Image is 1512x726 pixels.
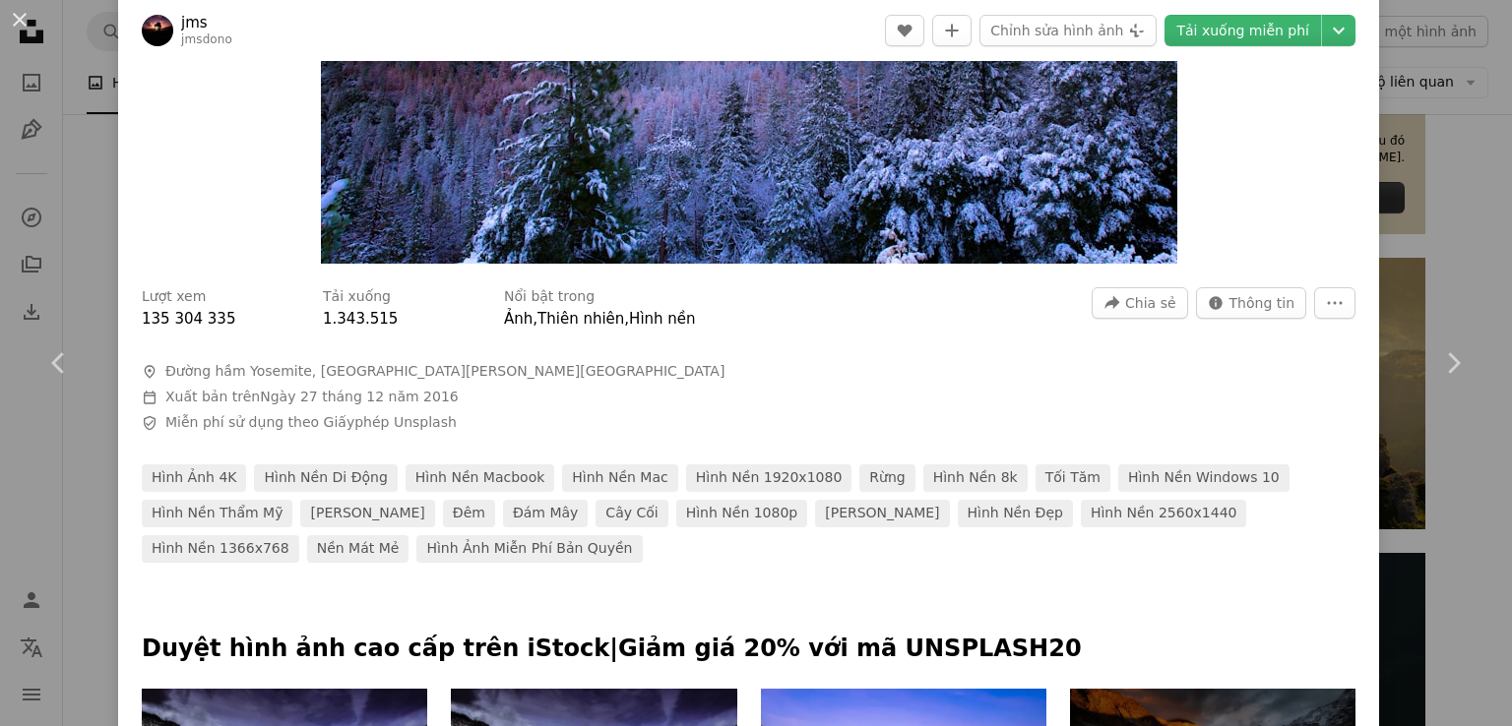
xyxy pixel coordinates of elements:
font: Duyệt hình ảnh cao cấp trên iStock [142,635,609,662]
a: [PERSON_NAME] [815,500,949,527]
font: | [609,635,618,662]
button: Chia sẻ hình ảnh này [1092,287,1187,319]
font: Chỉnh sửa hình ảnh [990,23,1123,38]
a: [PERSON_NAME] [300,500,434,527]
time: Ngày 27 tháng 12 năm 2016 lúc 03:46:16 UTC+7 [260,389,459,404]
a: hình nền macbook [406,464,555,492]
font: hình nền macbook [415,469,545,485]
button: Chọn kích thước tải xuống [1322,15,1355,46]
font: Hình nền 1920x1080 [696,469,843,485]
a: Hình nền 1366x768 [142,535,299,563]
a: Ảnh [504,310,533,328]
font: Tải xuống [323,288,391,304]
font: Hình nền 2560x1440 [1091,505,1237,520]
a: Hình ảnh miễn phí bản quyền [416,535,642,563]
a: Hình nền 8k [923,464,1028,492]
a: Thiên nhiên [537,310,624,328]
font: Miễn phí sử dụng theo Giấy [165,414,354,430]
a: tối tăm [1036,464,1110,492]
a: đám mây [503,500,588,527]
font: hình nền di động [264,469,387,485]
font: Lượt xem [142,288,206,304]
font: Giảm giá 20% với mã UNSPLASH20 [618,635,1082,662]
a: jms [181,13,232,32]
a: Hình nền 1920x1080 [686,464,852,492]
font: Thông tin [1229,295,1294,311]
button: Thống kê của hình ảnh này [1196,287,1306,319]
a: Hình ảnh 4K [142,464,246,492]
a: hình nền thẩm mỹ [142,500,292,527]
a: nền mát mẻ [307,535,409,563]
font: cây cối [605,505,658,520]
button: Thêm vào bộ sưu tập [932,15,972,46]
font: Tải xuống miễn phí [1176,23,1309,38]
font: Xuất bản trên [165,389,260,404]
font: nền mát mẻ [317,540,400,556]
font: rừng [869,469,905,485]
font: hình nền mac [572,469,667,485]
button: Thêm hành động [1314,287,1355,319]
img: Đi đến hồ sơ của jms [142,15,173,46]
font: Nổi bật trong [504,288,595,304]
font: Hình nền 1080p [686,505,798,520]
font: jms [181,14,208,31]
font: [PERSON_NAME] [825,505,939,520]
font: 1.343.515 [323,310,398,328]
a: phép Unsplash [354,414,457,430]
font: Đường hầm Yosemite, [GEOGRAPHIC_DATA][PERSON_NAME][GEOGRAPHIC_DATA] [165,363,724,379]
font: hình nền windows 10 [1128,469,1280,485]
font: tối tăm [1045,469,1101,485]
font: [PERSON_NAME] [310,505,424,520]
a: Đêm [443,500,495,527]
font: Hình nền 1366x768 [152,540,289,556]
a: hình nền mac [562,464,677,492]
a: Tiếp theo [1394,269,1512,457]
font: 135 304 335 [142,310,235,328]
a: Tải xuống miễn phí [1165,15,1321,46]
font: hình nền đẹp [968,505,1063,520]
font: Đêm [453,505,485,520]
font: Hình nền 8k [933,469,1018,485]
a: cây cối [596,500,667,527]
font: , [533,310,537,328]
a: hình nền windows 10 [1118,464,1290,492]
font: đám mây [513,505,578,520]
font: hình nền thẩm mỹ [152,505,283,520]
a: jmsdono [181,32,232,46]
font: , [624,310,629,328]
button: Tôi thích [885,15,924,46]
a: hình nền đẹp [958,500,1073,527]
font: Ngày 27 tháng 12 năm 2016 [260,389,459,404]
a: rừng [859,464,914,492]
button: Chỉnh sửa hình ảnh [979,15,1157,46]
font: Chia sẻ [1125,295,1175,311]
a: hình nền di động [254,464,397,492]
a: Hình nền 2560x1440 [1081,500,1247,527]
a: Hình nền [629,310,695,328]
font: Hình ảnh miễn phí bản quyền [426,540,632,556]
font: Hình ảnh 4K [152,469,236,485]
a: Hình nền 1080p [676,500,808,527]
